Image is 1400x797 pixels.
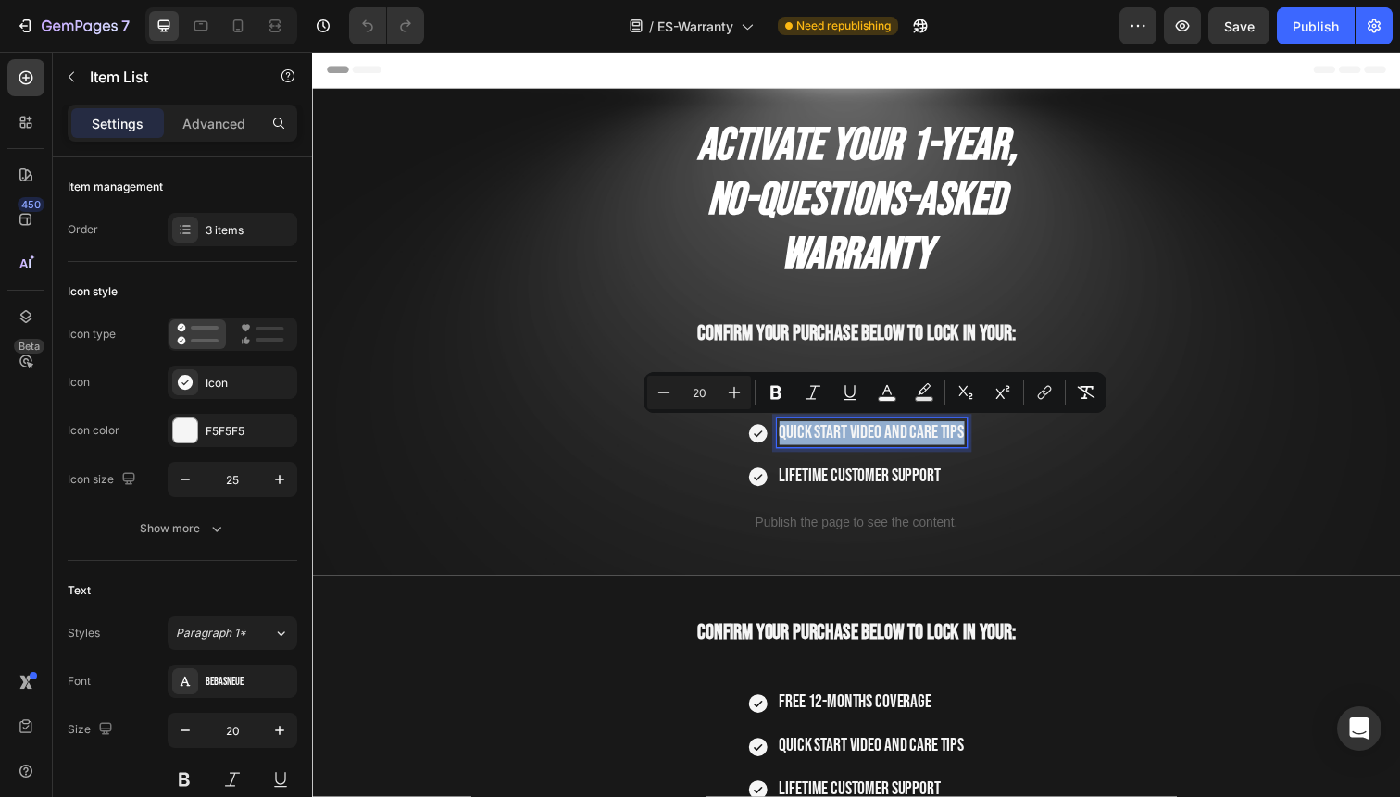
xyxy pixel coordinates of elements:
iframe: Design area [312,52,1400,797]
strong: No-Questions-Asked [404,124,708,180]
div: Item management [68,179,163,195]
p: ⁠⁠⁠⁠⁠⁠⁠ [2,69,1109,235]
span: Need republishing [796,18,891,34]
p: Advanced [182,114,245,133]
div: Rich Text Editor. Editing area: main [474,375,669,405]
span: Lifetime Customer Support [477,422,642,444]
strong: Activate Your 1-Year, [393,68,719,124]
div: Icon [68,374,90,391]
div: Icon color [68,422,119,439]
div: 450 [18,197,44,212]
strong: Warranty [479,180,632,235]
p: Settings [92,114,144,133]
div: Icon size [68,467,140,492]
span: Quick Start Video and Care Tips [477,698,666,720]
button: Save [1208,7,1269,44]
div: Undo/Redo [349,7,424,44]
span: Paragraph 1* [176,625,246,641]
span: ES-Warranty [657,17,733,36]
button: Paragraph 1* [168,616,297,650]
span: Quick Start Video and Care Tips [477,378,666,400]
div: Icon [206,375,293,392]
div: Icon type [68,326,116,342]
span: Free 12-months coverage [477,654,632,676]
div: Icon style [68,283,118,300]
div: Size [68,717,117,742]
span: Confirm your purchase below to lock in your: [394,275,719,301]
div: Show more [140,519,226,538]
div: F5F5F5 [206,423,293,440]
button: Show more [68,512,297,545]
span: Free 12-months coverage [477,333,632,355]
span: Confirm your purchase below to lock in your: [394,580,719,606]
div: Open Intercom Messenger [1337,706,1381,751]
div: Rich Text Editor. Editing area: main [474,419,669,449]
div: Font [68,673,91,690]
p: 7 [121,15,130,37]
p: ⁠⁠⁠⁠⁠⁠⁠ [2,261,1109,310]
span: / [649,17,654,36]
div: BebasNeue [206,674,293,691]
button: Publish [1277,7,1355,44]
div: Publish [1293,17,1339,36]
span: Save [1224,19,1255,34]
span: Lifetime Customer Support [477,741,642,764]
button: 7 [7,7,138,44]
div: Beta [14,339,44,354]
div: Editor contextual toolbar [644,372,1106,413]
p: Item List [90,66,247,88]
div: Text [68,582,91,599]
div: Styles [68,625,100,641]
div: Order [68,221,98,238]
div: Rich Text Editor. Editing area: main [474,330,669,360]
div: 3 items [206,222,293,239]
